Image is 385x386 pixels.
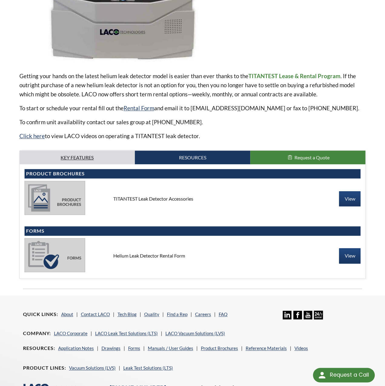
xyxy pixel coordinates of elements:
[165,331,225,336] a: LACO Vacuum Solutions (LVS)
[108,252,277,259] div: Helium Leak Detector Rental Form
[26,228,359,234] h4: Forms
[69,365,116,371] a: Vacuum Solutions (LVS)
[19,131,366,141] p: to view LACO videos on operating a TITANTEST leak detector.
[219,311,227,317] a: FAQ
[95,331,158,336] a: LACO Leak Test Solutions (LTS)
[148,345,193,351] a: Manuals / User Guides
[19,104,366,113] p: To start or schedule your rental fill out the and email it to [EMAIL_ADDRESS][DOMAIN_NAME] or fax...
[19,132,45,139] a: Click here
[23,330,51,337] h4: Company
[339,248,360,263] a: View
[101,345,121,351] a: Drawings
[128,345,140,351] a: Forms
[314,315,323,320] a: 24/7 Support
[314,311,323,319] img: 24/7 Support Icon
[108,195,277,202] div: TITANTEST Leak Detector Accessories
[23,365,66,371] h4: Product Lines
[81,311,110,317] a: Contact LACO
[135,151,250,165] a: Resources
[250,151,366,165] button: Request a Quote
[317,370,327,380] img: round button
[123,365,173,371] a: Leak Test Solutions (LTS)
[61,311,73,317] a: About
[313,368,375,382] div: Request a Call
[195,311,211,317] a: Careers
[294,155,330,160] span: Request a Quote
[58,345,94,351] a: Application Notes
[25,238,85,272] img: forms-306abfaa2b599f3416e52073c963ef83ce85405af82979a98cfb12bd602ad86d.jpg
[54,331,88,336] a: LACO Corporate
[23,311,58,318] h4: Quick Links
[144,311,159,317] a: Quality
[201,345,238,351] a: Product Brochures
[330,368,369,382] div: Request a Call
[339,191,360,206] a: View
[246,345,287,351] a: Reference Materials
[167,311,188,317] a: Find a Rep
[124,105,154,111] a: Rental Form
[294,345,308,351] a: Videos
[19,118,366,127] p: To confirm unit availability contact our sales group at [PHONE_NUMBER].
[26,171,359,177] h4: Product Brochures
[23,345,55,351] h4: Resources
[118,311,137,317] a: Tech Blog
[20,151,135,165] a: Key Features
[248,72,340,79] strong: TITANTEST Lease & Rental Program
[19,72,366,99] p: Getting your hands on the latest helium leak detector model is easier than ever thanks to the . I...
[25,181,85,215] img: product_brochures-81b49242bb8394b31c113ade466a77c846893fb1009a796a1a03a1a1c57cbc37.jpg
